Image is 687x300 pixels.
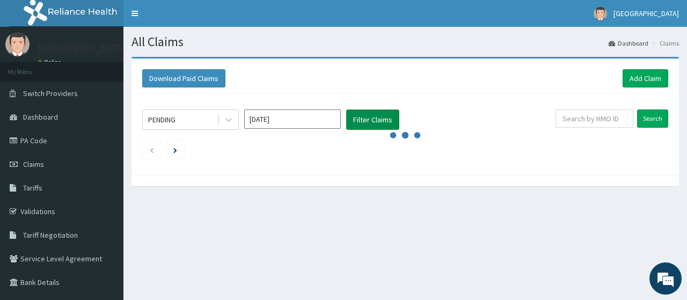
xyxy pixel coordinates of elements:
button: Download Paid Claims [142,69,225,87]
span: Switch Providers [23,89,78,98]
li: Claims [649,39,679,48]
a: Dashboard [609,39,648,48]
input: Search by HMO ID [556,109,633,128]
img: User Image [5,32,30,56]
a: Online [38,58,63,66]
p: [GEOGRAPHIC_DATA] [38,43,126,53]
span: Tariffs [23,183,42,193]
span: Tariff Negotiation [23,230,78,240]
input: Select Month and Year [244,109,341,129]
button: Filter Claims [346,109,399,130]
a: Next page [173,145,177,155]
h1: All Claims [131,35,679,49]
div: PENDING [148,114,176,125]
a: Add Claim [623,69,668,87]
span: Claims [23,159,44,169]
span: Dashboard [23,112,58,122]
input: Search [637,109,668,128]
span: [GEOGRAPHIC_DATA] [613,9,679,18]
img: User Image [594,7,607,20]
svg: audio-loading [389,119,421,151]
a: Previous page [149,145,154,155]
